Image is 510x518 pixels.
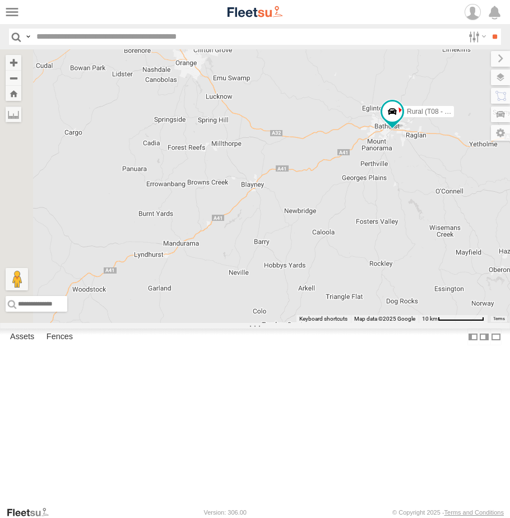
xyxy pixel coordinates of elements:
[392,509,504,516] div: © Copyright 2025 -
[491,125,510,141] label: Map Settings
[467,329,479,345] label: Dock Summary Table to the Left
[6,107,21,122] label: Measure
[4,329,40,345] label: Assets
[299,315,347,323] button: Keyboard shortcuts
[24,29,33,45] label: Search Query
[422,316,438,322] span: 10 km
[444,509,504,516] a: Terms and Conditions
[464,29,488,45] label: Search Filter Options
[354,316,415,322] span: Map data ©2025 Google
[6,86,21,101] button: Zoom Home
[493,317,505,321] a: Terms (opens in new tab)
[419,315,488,323] button: Map Scale: 10 km per 79 pixels
[407,108,502,116] span: Rural (T08 - [PERSON_NAME])
[6,70,21,86] button: Zoom out
[6,507,58,518] a: Visit our Website
[6,268,28,290] button: Drag Pegman onto the map to open Street View
[204,509,247,516] div: Version: 306.00
[479,329,490,345] label: Dock Summary Table to the Right
[226,4,284,20] img: fleetsu-logo-horizontal.svg
[6,55,21,70] button: Zoom in
[490,329,502,345] label: Hide Summary Table
[41,329,78,345] label: Fences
